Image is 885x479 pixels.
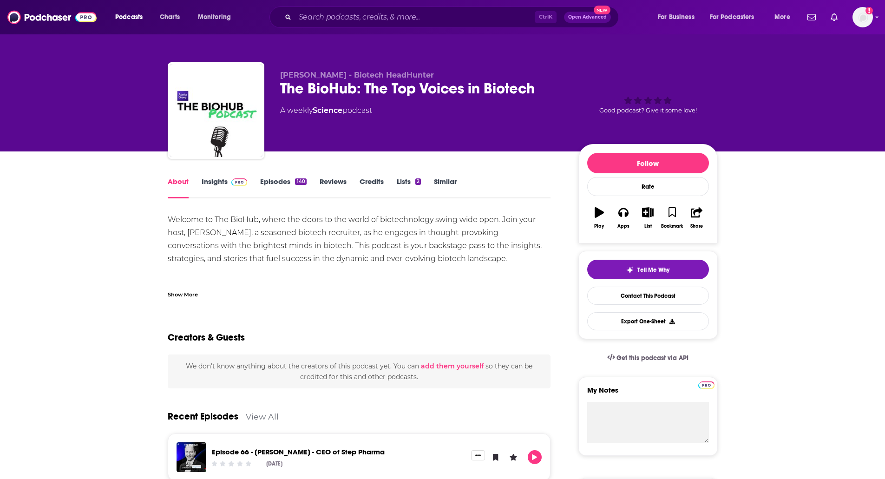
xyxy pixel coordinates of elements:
div: List [644,223,652,229]
button: open menu [704,10,768,25]
button: Play [528,450,542,464]
button: List [636,201,660,235]
span: Charts [160,11,180,24]
a: Credits [360,177,384,198]
h2: Creators & Guests [168,332,245,343]
button: Bookmark [660,201,684,235]
button: add them yourself [421,362,484,370]
button: Show profile menu [852,7,873,27]
div: Rate [587,177,709,196]
div: Apps [617,223,629,229]
button: Show More Button [471,450,485,460]
span: For Business [658,11,695,24]
button: open menu [109,10,155,25]
span: Podcasts [115,11,143,24]
div: [DATE] [266,460,282,467]
a: Contact This Podcast [587,287,709,305]
div: Play [594,223,604,229]
button: tell me why sparkleTell Me Why [587,260,709,279]
button: Play [587,201,611,235]
span: [PERSON_NAME] - Biotech HeadHunter [280,71,434,79]
img: Podchaser - Follow, Share and Rate Podcasts [7,8,97,26]
svg: Add a profile image [865,7,873,14]
img: Episode 66 - Andy Parker - CEO of Step Pharma [177,442,206,472]
img: tell me why sparkle [626,266,634,274]
span: Logged in as lizrussopr1 [852,7,873,27]
span: Open Advanced [568,15,607,20]
div: 2 [415,178,421,185]
span: We don't know anything about the creators of this podcast yet . You can so they can be credited f... [186,362,532,381]
button: open menu [651,10,706,25]
a: Episode 66 - Andy Parker - CEO of Step Pharma [212,447,385,456]
button: open menu [191,10,243,25]
div: 140 [295,178,306,185]
div: Community Rating: 0 out of 5 [210,460,252,467]
a: Episodes140 [260,177,306,198]
div: Search podcasts, credits, & more... [278,7,628,28]
span: Good podcast? Give it some love! [599,107,697,114]
img: Podchaser Pro [698,381,715,389]
span: Get this podcast via API [616,354,688,362]
a: Show notifications dropdown [804,9,819,25]
button: Follow [587,153,709,173]
button: Open AdvancedNew [564,12,611,23]
span: New [594,6,610,14]
a: Lists2 [397,177,421,198]
div: A weekly podcast [280,105,372,116]
div: Bookmark [661,223,683,229]
a: Show notifications dropdown [827,9,841,25]
span: More [774,11,790,24]
button: Bookmark Episode [489,450,503,464]
div: Share [690,223,703,229]
a: Get this podcast via API [600,347,696,369]
a: Pro website [698,380,715,389]
button: Share [684,201,708,235]
a: Science [313,106,342,115]
div: Welcome to The BioHub, where the doors to the world of biotechnology swing wide open. Join your h... [168,213,551,317]
a: Charts [154,10,185,25]
input: Search podcasts, credits, & more... [295,10,535,25]
button: Apps [611,201,636,235]
img: The BioHub: The Top Voices in Biotech [170,64,262,157]
div: Good podcast? Give it some love! [578,71,718,128]
a: About [168,177,189,198]
button: open menu [768,10,802,25]
a: Reviews [320,177,347,198]
img: User Profile [852,7,873,27]
span: Monitoring [198,11,231,24]
a: InsightsPodchaser Pro [202,177,248,198]
span: For Podcasters [710,11,754,24]
a: View All [246,412,279,421]
button: Leave a Rating [506,450,520,464]
label: My Notes [587,386,709,402]
a: Similar [434,177,457,198]
span: Ctrl K [535,11,557,23]
button: Export One-Sheet [587,312,709,330]
img: Podchaser Pro [231,178,248,186]
a: Recent Episodes [168,411,238,422]
span: Tell Me Why [637,266,669,274]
